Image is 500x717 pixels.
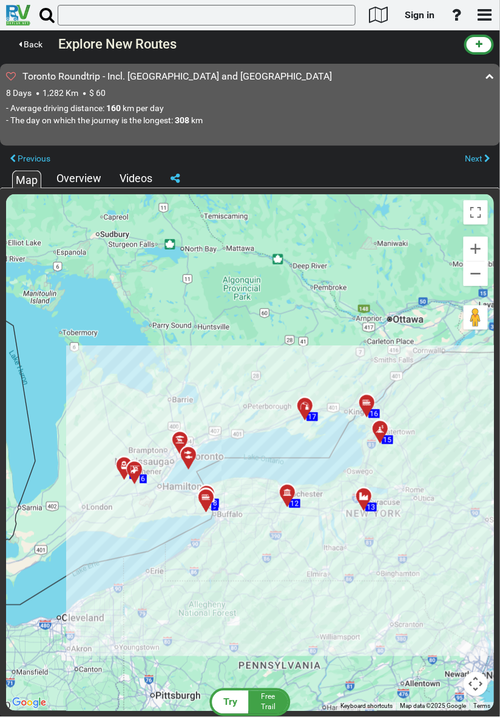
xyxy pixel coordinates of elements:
button: Map camera controls [464,672,488,696]
span: Previous [18,154,50,163]
button: Next [455,151,500,167]
span: - Average driving distance: [6,103,104,113]
a: Terms (opens in new tab) [473,703,490,710]
span: - The day on which the journey is the longest: [6,115,173,125]
button: Toggle fullscreen view [464,200,488,225]
span: 8 Days [6,88,32,98]
button: Back [9,36,52,53]
span: Back [24,39,42,49]
span: Try [223,696,237,708]
span: 308 [175,115,189,125]
button: Keyboard shortcuts [340,702,393,711]
span: Free Trail [261,693,275,712]
span: per day [136,103,164,113]
button: Zoom in [464,237,488,261]
span: Sign in [405,9,434,21]
button: Drag Pegman onto the map to open Street View [464,305,488,330]
span: 13 [367,503,376,512]
a: Sign in [399,2,440,28]
sapn: Toronto Roundtrip - Incl. [GEOGRAPHIC_DATA] and [GEOGRAPHIC_DATA] [22,70,332,82]
span: Map data ©2025 Google [400,703,466,710]
span: 1,282 Km [42,88,78,98]
div: Map [12,171,41,188]
span: Next [465,154,482,163]
h3: Explore New Routes [58,37,461,52]
span: km [191,115,203,125]
span: 6 [141,475,146,483]
span: 17 [308,413,317,421]
a: Open this area in Google Maps (opens a new window) [9,695,49,711]
span: km [123,103,134,113]
span: 12 [291,500,299,508]
img: Google [9,695,49,711]
div: Videos [117,171,155,186]
button: Zoom out [464,262,488,286]
img: RvPlanetLogo.png [6,5,30,25]
span: $ 60 [89,88,106,98]
span: 16 [370,410,379,418]
div: Overview [53,171,104,186]
span: 160 [106,103,121,113]
span: 15 [383,436,392,444]
button: Try FreeTrail [206,688,294,717]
